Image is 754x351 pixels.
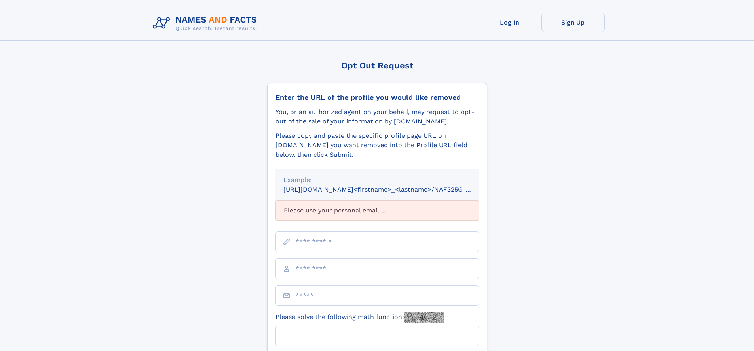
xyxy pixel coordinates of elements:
a: Sign Up [541,13,605,32]
div: Please use your personal email ... [275,201,479,220]
div: You, or an authorized agent on your behalf, may request to opt-out of the sale of your informatio... [275,107,479,126]
img: Logo Names and Facts [150,13,264,34]
small: [URL][DOMAIN_NAME]<firstname>_<lastname>/NAF325G-xxxxxxxx [283,186,494,193]
div: Opt Out Request [267,61,487,70]
a: Log In [478,13,541,32]
div: Please copy and paste the specific profile page URL on [DOMAIN_NAME] you want removed into the Pr... [275,131,479,159]
label: Please solve the following math function: [275,312,444,323]
div: Enter the URL of the profile you would like removed [275,93,479,102]
div: Example: [283,175,471,185]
